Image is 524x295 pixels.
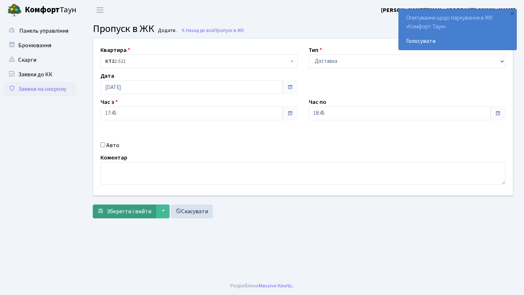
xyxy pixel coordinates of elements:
label: Коментар [100,153,127,162]
b: Комфорт [25,4,60,16]
label: Час з [100,98,118,106]
a: Скасувати [171,205,213,218]
span: Пропуск в ЖК [93,21,154,36]
a: Заявки до КК [4,67,76,82]
label: Тип [309,46,322,54]
div: Розроблено . [230,282,294,290]
b: КТ2 [105,58,114,65]
button: Зберегти і вийти [93,205,156,218]
a: Панель управління [4,24,76,38]
a: Бронювання [4,38,76,53]
a: Massive Kinetic [259,282,293,290]
label: Час по [309,98,326,106]
img: logo.png [7,3,22,17]
small: Додати . [156,28,178,34]
span: Панель управління [19,27,68,35]
a: Заявки на охорону [4,82,76,96]
a: [PERSON_NAME][EMAIL_ADDRESS][DOMAIN_NAME] [381,6,515,15]
a: Назад до всіхПропуск в ЖК [181,27,244,34]
a: Голосувати [406,37,509,45]
span: <b>КТ2</b>&nbsp;&nbsp;&nbsp;2-521 [105,58,289,65]
button: Переключити навігацію [91,4,109,16]
span: <b>КТ2</b>&nbsp;&nbsp;&nbsp;2-521 [100,54,298,68]
label: Дата [100,72,114,80]
span: Пропуск в ЖК [214,27,244,34]
label: Квартира [100,46,130,54]
span: Зберегти і вийти [107,207,151,215]
label: Авто [106,141,119,150]
b: [PERSON_NAME][EMAIL_ADDRESS][DOMAIN_NAME] [381,6,515,14]
div: × [508,10,516,17]
a: Скарги [4,53,76,67]
span: Таун [25,4,76,16]
div: Опитування щодо паркування в ЖК «Комфорт Таун» [399,9,516,50]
